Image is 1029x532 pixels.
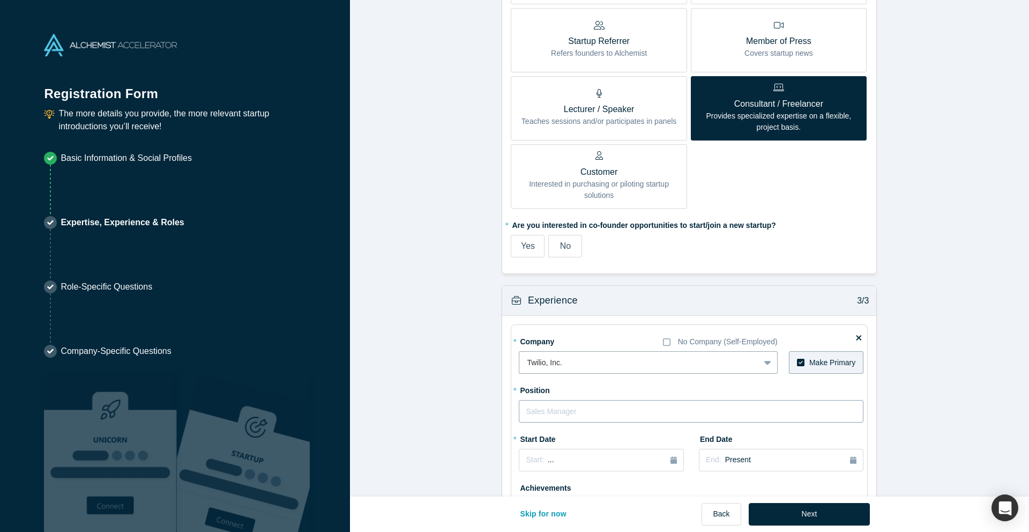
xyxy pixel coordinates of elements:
[519,332,579,348] label: Company
[699,430,759,445] label: End Date
[61,280,152,293] p: Role-Specific Questions
[519,179,678,201] p: Interested in purchasing or piloting startup solutions
[744,35,813,48] p: Member of Press
[519,479,579,494] label: Achievements
[58,107,305,133] p: The more details you provide, the more relevant startup introductions you’ll receive!
[560,241,571,250] span: No
[44,73,305,104] h1: Registration Form
[521,103,677,116] p: Lecturer / Speaker
[519,430,579,445] label: Start Date
[44,374,177,532] img: Robust Technologies
[551,35,647,48] p: Startup Referrer
[699,449,863,471] button: End:Present
[548,455,554,464] span: ...
[809,357,855,368] div: Make Primary
[519,166,678,179] p: Customer
[511,216,868,231] label: Are you interested in co-founder opportunities to start/join a new startup?
[61,216,184,229] p: Expertise, Experience & Roles
[699,110,859,133] p: Provides specialized expertise on a flexible, project basis.
[699,98,859,110] p: Consultant / Freelancer
[526,455,543,464] span: Start:
[749,503,870,526] button: Next
[528,293,578,308] h3: Experience
[706,455,721,464] span: End:
[551,48,647,59] p: Refers founders to Alchemist
[519,449,683,471] button: Start:...
[521,241,535,250] span: Yes
[61,152,192,165] p: Basic Information & Social Profiles
[678,336,778,348] div: No Company (Self-Employed)
[702,503,741,526] button: Back
[744,48,813,59] p: Covers startup news
[521,116,677,127] p: Teaches sessions and/or participates in panels
[852,294,869,307] p: 3/3
[44,34,177,56] img: Alchemist Accelerator Logo
[519,381,579,396] label: Position
[509,503,578,526] button: Skip for now
[725,455,751,464] span: Present
[519,400,863,423] input: Sales Manager
[61,345,171,358] p: Company-Specific Questions
[177,374,310,532] img: Prism AI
